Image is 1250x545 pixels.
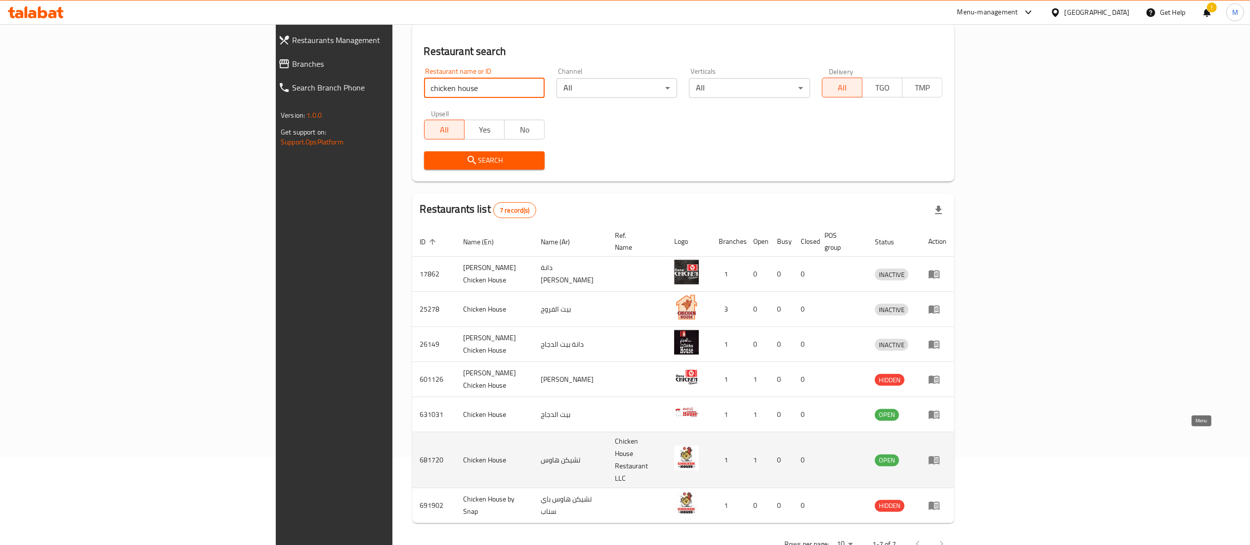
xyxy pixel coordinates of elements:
[875,269,908,280] div: INACTIVE
[875,500,905,512] div: HIDDEN
[793,257,817,292] td: 0
[541,236,583,248] span: Name (Ar)
[711,257,745,292] td: 1
[928,500,947,511] div: Menu
[431,110,449,117] label: Upsell
[424,120,465,139] button: All
[862,78,903,97] button: TGO
[793,292,817,327] td: 0
[674,365,699,390] img: Dana Chicken House
[875,269,908,280] span: INACTIVE
[533,292,607,327] td: بيت الفروج
[1065,7,1130,18] div: [GEOGRAPHIC_DATA]
[875,304,908,316] div: INACTIVE
[533,362,607,397] td: [PERSON_NAME]
[928,303,947,315] div: Menu
[456,397,533,432] td: Chicken House
[674,446,699,470] img: Chicken House
[875,409,899,420] span: OPEN
[420,202,536,218] h2: Restaurants list
[270,76,484,99] a: Search Branch Phone
[292,82,476,93] span: Search Branch Phone
[745,432,769,488] td: 1
[769,488,793,523] td: 0
[875,304,908,316] span: INACTIVE
[769,257,793,292] td: 0
[504,120,545,139] button: No
[711,397,745,432] td: 1
[464,120,505,139] button: Yes
[957,6,1018,18] div: Menu-management
[793,227,817,257] th: Closed
[674,400,699,425] img: Chicken House
[822,78,862,97] button: All
[793,488,817,523] td: 0
[866,81,899,95] span: TGO
[469,123,501,137] span: Yes
[533,488,607,523] td: تشيكن هاوس باي سناب
[769,432,793,488] td: 0
[793,327,817,362] td: 0
[494,206,536,215] span: 7 record(s)
[424,44,943,59] h2: Restaurant search
[464,236,507,248] span: Name (En)
[292,34,476,46] span: Restaurants Management
[281,109,305,122] span: Version:
[533,257,607,292] td: دانة [PERSON_NAME]
[875,454,899,466] div: OPEN
[711,488,745,523] td: 1
[745,488,769,523] td: 0
[674,330,699,355] img: Dana Chicken House
[745,397,769,432] td: 1
[456,488,533,523] td: Chicken House by Snap
[769,397,793,432] td: 0
[674,260,699,284] img: Dana Chicken House
[533,432,607,488] td: تشيكن هاوس
[875,339,908,351] span: INACTIVE
[456,292,533,327] td: Chicken House
[927,198,950,222] div: Export file
[875,374,905,386] span: HIDDEN
[424,78,545,98] input: Search for restaurant name or ID..
[711,432,745,488] td: 1
[928,268,947,280] div: Menu
[412,227,954,523] table: enhanced table
[456,257,533,292] td: [PERSON_NAME] Chicken House
[615,229,654,253] span: Ref. Name
[270,28,484,52] a: Restaurants Management
[920,227,954,257] th: Action
[689,78,810,98] div: All
[826,81,859,95] span: All
[793,432,817,488] td: 0
[875,236,907,248] span: Status
[745,362,769,397] td: 1
[281,136,344,148] a: Support.OpsPlatform
[420,236,439,248] span: ID
[745,292,769,327] td: 0
[745,227,769,257] th: Open
[745,257,769,292] td: 0
[456,432,533,488] td: Chicken House
[456,327,533,362] td: [PERSON_NAME] Chicken House
[666,227,711,257] th: Logo
[533,397,607,432] td: بيت الدجاج
[432,154,537,167] span: Search
[769,292,793,327] td: 0
[1232,7,1238,18] span: M
[793,397,817,432] td: 0
[769,227,793,257] th: Busy
[509,123,541,137] span: No
[769,327,793,362] td: 0
[824,229,855,253] span: POS group
[306,109,322,122] span: 1.0.0
[711,227,745,257] th: Branches
[928,338,947,350] div: Menu
[829,68,854,75] label: Delivery
[793,362,817,397] td: 0
[745,327,769,362] td: 0
[928,373,947,385] div: Menu
[902,78,943,97] button: TMP
[674,491,699,516] img: Chicken House by Snap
